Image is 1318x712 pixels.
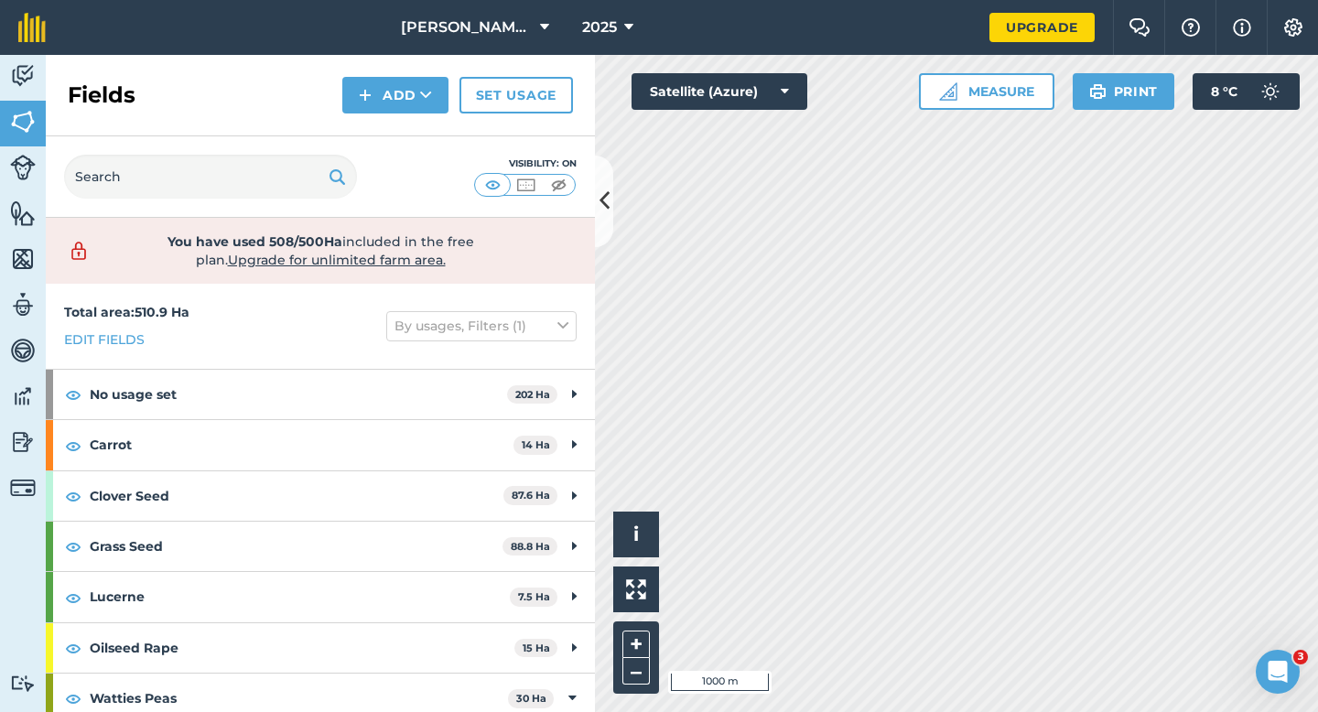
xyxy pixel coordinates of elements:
img: svg+xml;base64,PD94bWwgdmVyc2lvbj0iMS4wIiBlbmNvZGluZz0idXRmLTgiPz4KPCEtLSBHZW5lcmF0b3I6IEFkb2JlIE... [10,291,36,318]
strong: You have used 508/500Ha [167,233,342,250]
img: A question mark icon [1180,18,1202,37]
img: svg+xml;base64,PHN2ZyB4bWxucz0iaHR0cDovL3d3dy53My5vcmcvMjAwMC9zdmciIHdpZHRoPSI1NiIgaGVpZ2h0PSI2MC... [10,245,36,273]
button: Add [342,77,448,113]
div: Carrot14 Ha [46,420,595,469]
span: included in the free plan . [125,232,515,269]
div: Lucerne7.5 Ha [46,572,595,621]
strong: 15 Ha [523,642,550,654]
div: Visibility: On [474,156,577,171]
div: No usage set202 Ha [46,370,595,419]
button: – [622,658,650,685]
strong: 88.8 Ha [511,540,550,553]
a: Edit fields [64,329,145,350]
span: 3 [1293,650,1308,664]
div: Clover Seed87.6 Ha [46,471,595,521]
img: svg+xml;base64,PD94bWwgdmVyc2lvbj0iMS4wIiBlbmNvZGluZz0idXRmLTgiPz4KPCEtLSBHZW5lcmF0b3I6IEFkb2JlIE... [10,62,36,90]
img: svg+xml;base64,PHN2ZyB4bWxucz0iaHR0cDovL3d3dy53My5vcmcvMjAwMC9zdmciIHdpZHRoPSIxOSIgaGVpZ2h0PSIyNC... [329,166,346,188]
a: You have used 508/500Haincluded in the free plan.Upgrade for unlimited farm area. [60,232,580,269]
img: svg+xml;base64,PD94bWwgdmVyc2lvbj0iMS4wIiBlbmNvZGluZz0idXRmLTgiPz4KPCEtLSBHZW5lcmF0b3I6IEFkb2JlIE... [60,240,97,262]
img: svg+xml;base64,PHN2ZyB4bWxucz0iaHR0cDovL3d3dy53My5vcmcvMjAwMC9zdmciIHdpZHRoPSI1MCIgaGVpZ2h0PSI0MC... [481,176,504,194]
strong: Grass Seed [90,522,502,571]
img: Two speech bubbles overlapping with the left bubble in the forefront [1129,18,1151,37]
img: svg+xml;base64,PHN2ZyB4bWxucz0iaHR0cDovL3d3dy53My5vcmcvMjAwMC9zdmciIHdpZHRoPSIxOCIgaGVpZ2h0PSIyNC... [65,587,81,609]
button: 8 °C [1193,73,1300,110]
button: Print [1073,73,1175,110]
button: + [622,631,650,658]
img: svg+xml;base64,PHN2ZyB4bWxucz0iaHR0cDovL3d3dy53My5vcmcvMjAwMC9zdmciIHdpZHRoPSIxOSIgaGVpZ2h0PSIyNC... [1089,81,1107,102]
span: Upgrade for unlimited farm area. [228,252,446,268]
img: svg+xml;base64,PHN2ZyB4bWxucz0iaHR0cDovL3d3dy53My5vcmcvMjAwMC9zdmciIHdpZHRoPSI1MCIgaGVpZ2h0PSI0MC... [547,176,570,194]
img: svg+xml;base64,PHN2ZyB4bWxucz0iaHR0cDovL3d3dy53My5vcmcvMjAwMC9zdmciIHdpZHRoPSI1NiIgaGVpZ2h0PSI2MC... [10,108,36,135]
span: 2025 [582,16,617,38]
div: Grass Seed88.8 Ha [46,522,595,571]
strong: 202 Ha [515,388,550,401]
img: svg+xml;base64,PHN2ZyB4bWxucz0iaHR0cDovL3d3dy53My5vcmcvMjAwMC9zdmciIHdpZHRoPSIxOCIgaGVpZ2h0PSIyNC... [65,637,81,659]
strong: Oilseed Rape [90,623,514,673]
img: svg+xml;base64,PD94bWwgdmVyc2lvbj0iMS4wIiBlbmNvZGluZz0idXRmLTgiPz4KPCEtLSBHZW5lcmF0b3I6IEFkb2JlIE... [1252,73,1289,110]
span: [PERSON_NAME] & Sons Farming [401,16,533,38]
a: Upgrade [989,13,1095,42]
img: svg+xml;base64,PD94bWwgdmVyc2lvbj0iMS4wIiBlbmNvZGluZz0idXRmLTgiPz4KPCEtLSBHZW5lcmF0b3I6IEFkb2JlIE... [10,428,36,456]
span: 8 ° C [1211,73,1237,110]
img: svg+xml;base64,PD94bWwgdmVyc2lvbj0iMS4wIiBlbmNvZGluZz0idXRmLTgiPz4KPCEtLSBHZW5lcmF0b3I6IEFkb2JlIE... [10,475,36,501]
button: Satellite (Azure) [632,73,807,110]
img: svg+xml;base64,PHN2ZyB4bWxucz0iaHR0cDovL3d3dy53My5vcmcvMjAwMC9zdmciIHdpZHRoPSIxOCIgaGVpZ2h0PSIyNC... [65,383,81,405]
img: svg+xml;base64,PHN2ZyB4bWxucz0iaHR0cDovL3d3dy53My5vcmcvMjAwMC9zdmciIHdpZHRoPSIxNyIgaGVpZ2h0PSIxNy... [1233,16,1251,38]
img: svg+xml;base64,PD94bWwgdmVyc2lvbj0iMS4wIiBlbmNvZGluZz0idXRmLTgiPz4KPCEtLSBHZW5lcmF0b3I6IEFkb2JlIE... [10,337,36,364]
button: i [613,512,659,557]
strong: 7.5 Ha [518,590,550,603]
img: A cog icon [1282,18,1304,37]
strong: Lucerne [90,572,510,621]
img: svg+xml;base64,PD94bWwgdmVyc2lvbj0iMS4wIiBlbmNvZGluZz0idXRmLTgiPz4KPCEtLSBHZW5lcmF0b3I6IEFkb2JlIE... [10,674,36,692]
span: i [633,523,639,545]
img: svg+xml;base64,PHN2ZyB4bWxucz0iaHR0cDovL3d3dy53My5vcmcvMjAwMC9zdmciIHdpZHRoPSIxOCIgaGVpZ2h0PSIyNC... [65,485,81,507]
img: fieldmargin Logo [18,13,46,42]
strong: 87.6 Ha [512,489,550,502]
img: svg+xml;base64,PHN2ZyB4bWxucz0iaHR0cDovL3d3dy53My5vcmcvMjAwMC9zdmciIHdpZHRoPSIxOCIgaGVpZ2h0PSIyNC... [65,535,81,557]
iframe: Intercom live chat [1256,650,1300,694]
strong: Carrot [90,420,513,469]
a: Set usage [459,77,573,113]
img: svg+xml;base64,PHN2ZyB4bWxucz0iaHR0cDovL3d3dy53My5vcmcvMjAwMC9zdmciIHdpZHRoPSI1NiIgaGVpZ2h0PSI2MC... [10,200,36,227]
div: Oilseed Rape15 Ha [46,623,595,673]
img: Four arrows, one pointing top left, one top right, one bottom right and the last bottom left [626,579,646,599]
input: Search [64,155,357,199]
strong: 30 Ha [516,692,546,705]
strong: Total area : 510.9 Ha [64,304,189,320]
img: svg+xml;base64,PHN2ZyB4bWxucz0iaHR0cDovL3d3dy53My5vcmcvMjAwMC9zdmciIHdpZHRoPSIxOCIgaGVpZ2h0PSIyNC... [65,687,81,709]
img: svg+xml;base64,PD94bWwgdmVyc2lvbj0iMS4wIiBlbmNvZGluZz0idXRmLTgiPz4KPCEtLSBHZW5lcmF0b3I6IEFkb2JlIE... [10,383,36,410]
img: svg+xml;base64,PHN2ZyB4bWxucz0iaHR0cDovL3d3dy53My5vcmcvMjAwMC9zdmciIHdpZHRoPSIxNCIgaGVpZ2h0PSIyNC... [359,84,372,106]
img: Ruler icon [939,82,957,101]
strong: 14 Ha [522,438,550,451]
img: svg+xml;base64,PHN2ZyB4bWxucz0iaHR0cDovL3d3dy53My5vcmcvMjAwMC9zdmciIHdpZHRoPSIxOCIgaGVpZ2h0PSIyNC... [65,435,81,457]
button: Measure [919,73,1054,110]
strong: Clover Seed [90,471,503,521]
h2: Fields [68,81,135,110]
strong: No usage set [90,370,507,419]
img: svg+xml;base64,PD94bWwgdmVyc2lvbj0iMS4wIiBlbmNvZGluZz0idXRmLTgiPz4KPCEtLSBHZW5lcmF0b3I6IEFkb2JlIE... [10,155,36,180]
img: svg+xml;base64,PHN2ZyB4bWxucz0iaHR0cDovL3d3dy53My5vcmcvMjAwMC9zdmciIHdpZHRoPSI1MCIgaGVpZ2h0PSI0MC... [514,176,537,194]
button: By usages, Filters (1) [386,311,577,340]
